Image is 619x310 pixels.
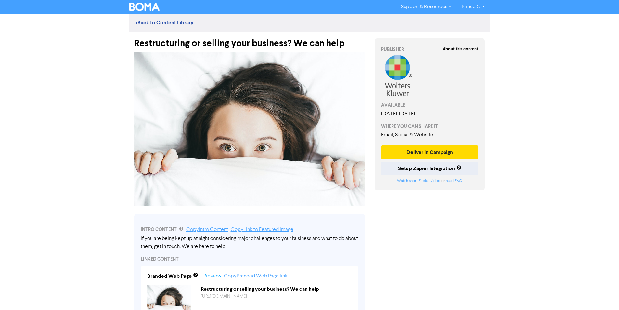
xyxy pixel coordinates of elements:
div: LINKED CONTENT [141,256,358,263]
a: [URL][DOMAIN_NAME] [201,294,247,299]
div: https://public2.bomamarketing.com/cp/6Kk4sC7FMIoGjZXlJHZNX1?sa=EOxpf6Fk [196,293,357,300]
div: If you are being kept up at night considering major challenges to your business and what to do ab... [141,235,358,250]
button: Deliver in Campaign [381,145,479,159]
div: [DATE] - [DATE] [381,110,479,118]
div: Restructuring or selling your business? We can help [196,285,357,293]
a: Copy Intro Content [186,227,228,232]
div: INTRO CONTENT [141,226,358,234]
a: Copy Branded Web Page link [224,274,288,279]
div: AVAILABLE [381,102,479,109]
iframe: Chat Widget [537,240,619,310]
a: Prince C [457,2,490,12]
a: read FAQ [446,179,462,183]
div: WHERE YOU CAN SHARE IT [381,123,479,130]
div: Branded Web Page [147,272,192,280]
div: Restructuring or selling your business? We can help [134,32,365,49]
a: Support & Resources [396,2,457,12]
strong: About this content [443,47,478,52]
div: or [381,178,479,184]
a: Preview [203,274,221,279]
a: Copy Link to Featured Image [231,227,293,232]
img: BOMA Logo [129,3,160,11]
button: Setup Zapier Integration [381,162,479,175]
div: PUBLISHER [381,46,479,53]
div: Email, Social & Website [381,131,479,139]
a: <<Back to Content Library [134,20,193,26]
a: Watch short Zapier video [397,179,440,183]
